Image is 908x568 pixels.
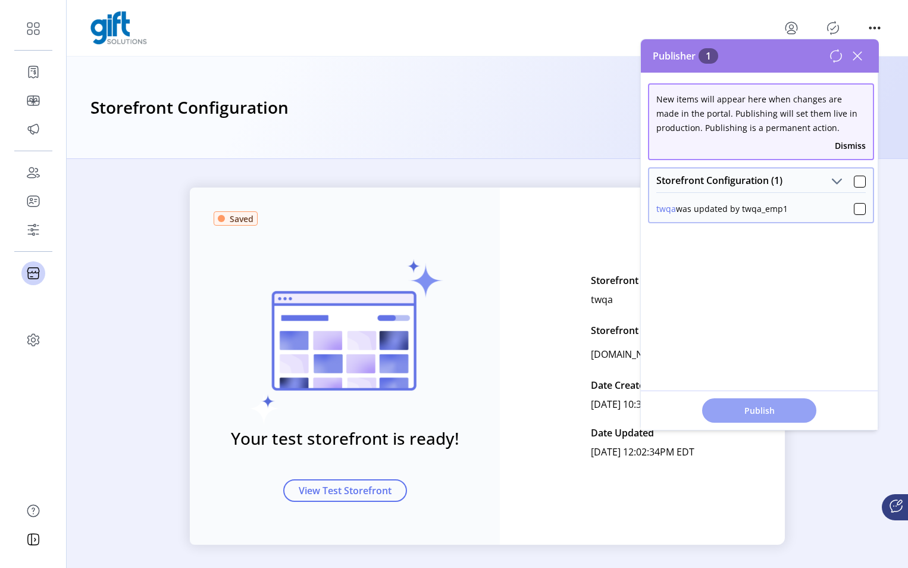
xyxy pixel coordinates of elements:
[90,95,289,121] h3: Storefront Configuration
[824,18,843,38] button: Publisher Panel
[283,479,407,502] button: View Test Storefront
[699,48,718,64] span: 1
[591,347,666,361] p: [DOMAIN_NAME]
[591,271,668,290] p: Storefront Name
[828,173,845,190] button: Storefront Configuration (1)
[299,483,392,498] span: View Test Storefront
[656,93,857,133] span: New items will appear here when changes are made in the portal. Publishing will set them live in ...
[782,18,801,38] button: menu
[865,18,884,38] button: menu
[591,290,613,309] p: twqa
[591,376,650,395] p: Date Created
[656,176,782,185] span: Storefront Configuration (1)
[718,404,801,417] span: Publish
[591,395,694,414] p: [DATE] 10:35:31AM EDT
[230,213,253,225] span: Saved
[90,11,147,45] img: logo
[591,442,694,461] p: [DATE] 12:02:34PM EDT
[656,202,676,215] button: twqa
[231,426,459,451] h3: Your test storefront is ready!
[591,423,654,442] p: Date Updated
[656,202,788,215] div: was updated by twqa_emp1
[702,398,816,423] button: Publish
[835,139,866,152] button: Dismiss
[653,49,718,63] span: Publisher
[591,323,659,338] p: Storefront URL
